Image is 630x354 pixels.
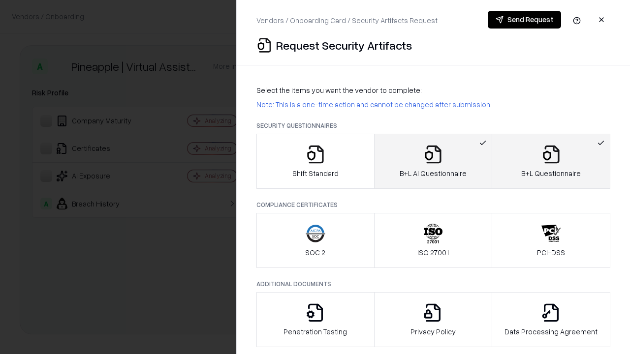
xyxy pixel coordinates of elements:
[504,326,598,337] p: Data Processing Agreement
[417,247,449,258] p: ISO 27001
[492,213,610,268] button: PCI-DSS
[256,280,610,288] p: Additional Documents
[488,11,561,29] button: Send Request
[492,292,610,347] button: Data Processing Agreement
[374,134,493,189] button: B+L AI Questionnaire
[256,213,375,268] button: SOC 2
[410,326,456,337] p: Privacy Policy
[492,134,610,189] button: B+L Questionnaire
[537,247,565,258] p: PCI-DSS
[276,37,412,53] p: Request Security Artifacts
[305,247,325,258] p: SOC 2
[400,168,467,178] p: B+L AI Questionnaire
[256,121,610,130] p: Security Questionnaires
[283,326,347,337] p: Penetration Testing
[292,168,339,178] p: Shift Standard
[374,213,493,268] button: ISO 27001
[256,201,610,209] p: Compliance Certificates
[521,168,581,178] p: B+L Questionnaire
[256,134,375,189] button: Shift Standard
[256,99,610,110] p: Note: This is a one-time action and cannot be changed after submission.
[256,85,610,95] p: Select the items you want the vendor to complete:
[256,292,375,347] button: Penetration Testing
[256,15,438,26] p: Vendors / Onboarding Card / Security Artifacts Request
[374,292,493,347] button: Privacy Policy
